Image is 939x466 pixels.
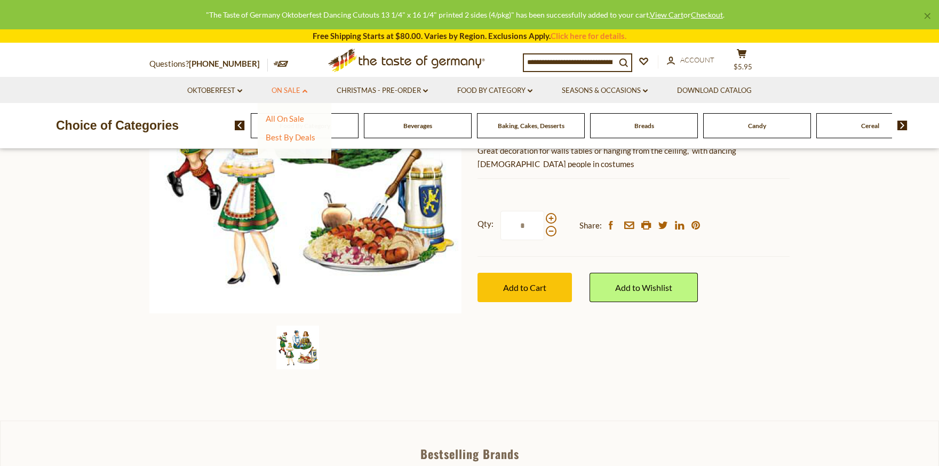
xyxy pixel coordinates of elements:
img: previous arrow [235,121,245,130]
a: Add to Wishlist [590,273,698,302]
img: The Taste of Germany Oktoberfest Dancing Cutouts 13 1/4" x 16 1/4" printed 2 sides (4/pkg) [276,326,319,369]
a: On Sale [272,85,307,97]
span: Add to Cart [503,282,546,293]
a: [PHONE_NUMBER] [189,59,260,68]
a: Checkout [691,10,723,19]
button: Add to Cart [478,273,572,302]
a: Candy [748,122,766,130]
span: Share: [579,219,602,232]
div: Bestselling Brands [1,448,938,460]
a: All On Sale [266,114,304,123]
a: Click here for details. [551,31,626,41]
a: Oktoberfest [187,85,242,97]
strong: Qty: [478,217,494,231]
a: Account [667,54,714,66]
p: Great decoration for walls tables or hanging from the ceiling, with dancing [DEMOGRAPHIC_DATA] pe... [478,144,790,171]
a: Christmas - PRE-ORDER [337,85,428,97]
button: $5.95 [726,49,758,75]
a: Cereal [861,122,879,130]
a: Breads [634,122,654,130]
img: next arrow [897,121,908,130]
p: Questions? [149,57,268,71]
a: Baking, Cakes, Desserts [498,122,564,130]
input: Qty: [500,211,544,240]
span: $5.95 [734,62,752,71]
a: Best By Deals [266,132,315,142]
a: Download Catalog [677,85,752,97]
div: "The Taste of Germany Oktoberfest Dancing Cutouts 13 1/4" x 16 1/4" printed 2 sides (4/pkg)" has ... [9,9,922,21]
a: View Cart [650,10,683,19]
span: Account [680,56,714,64]
a: Food By Category [457,85,532,97]
a: × [924,13,930,19]
a: Beverages [403,122,432,130]
a: Seasons & Occasions [562,85,648,97]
